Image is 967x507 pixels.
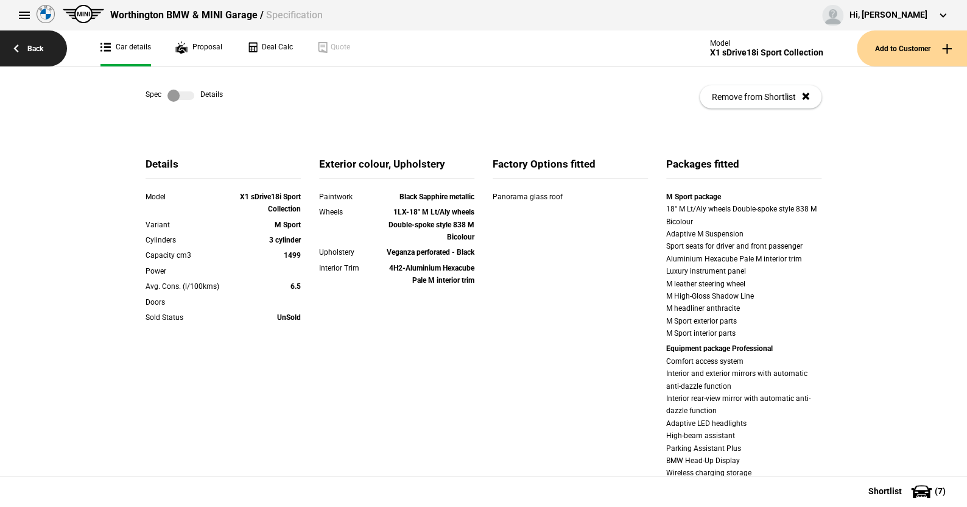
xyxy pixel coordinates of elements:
div: Cylinders [146,234,239,246]
div: Model [710,39,823,48]
div: Details [146,157,301,179]
strong: 1499 [284,251,301,260]
a: Car details [100,30,151,66]
div: Spec Details [146,90,223,102]
strong: 4H2-Aluminium Hexacube Pale M interior trim [389,264,474,285]
strong: M Sport [275,221,301,229]
div: Interior Trim [319,262,381,274]
div: Capacity cm3 [146,249,239,261]
div: Exterior colour, Upholstery [319,157,474,179]
strong: 6.5 [290,282,301,291]
a: Proposal [175,30,222,66]
div: Panorama glass roof [493,191,602,203]
div: Paintwork [319,191,381,203]
div: Variant [146,219,239,231]
strong: M Sport package [666,193,721,201]
div: Upholstery [319,246,381,258]
button: Add to Customer [857,30,967,66]
img: bmw.png [37,5,55,23]
div: Power [146,265,239,277]
span: ( 7 ) [935,487,946,495]
strong: 1LX-18" M Lt/Aly wheels Double-spoke style 838 M Bicolour [389,208,474,241]
a: Deal Calc [247,30,293,66]
span: Specification [265,9,322,21]
div: Sold Status [146,311,239,324]
strong: 3 cylinder [269,236,301,244]
span: Shortlist [868,487,902,495]
div: Doors [146,296,239,308]
div: Packages fitted [666,157,821,179]
div: Factory Options fitted [493,157,648,179]
strong: UnSold [277,313,301,322]
strong: X1 sDrive18i Sport Collection [240,193,301,213]
strong: Veganza perforated - Black [387,248,474,257]
div: Hi, [PERSON_NAME] [849,9,927,21]
div: Model [146,191,239,203]
div: Worthington BMW & MINI Garage / [110,9,322,22]
div: Comfort access system Interior and exterior mirrors with automatic anti-dazzle function Interior ... [666,355,821,492]
strong: Black Sapphire metallic [399,193,474,201]
div: 18" M Lt/Aly wheels Double-spoke style 838 M Bicolour Adaptive M Suspension Sport seats for drive... [666,203,821,339]
div: Wheels [319,206,381,218]
button: Shortlist(7) [850,476,967,506]
strong: Equipment package Professional [666,344,773,353]
div: X1 sDrive18i Sport Collection [710,48,823,58]
img: mini.png [63,5,104,23]
div: Avg. Cons. (l/100kms) [146,280,239,292]
button: Remove from Shortlist [700,85,821,108]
